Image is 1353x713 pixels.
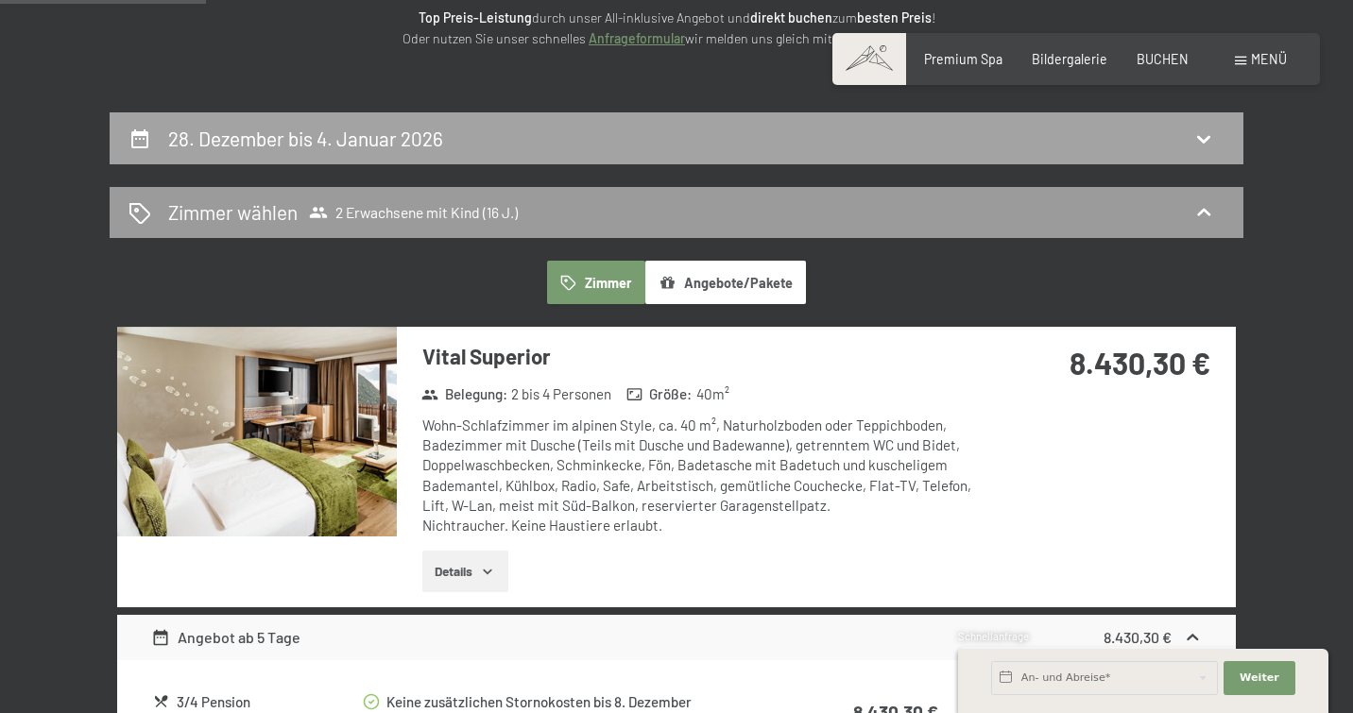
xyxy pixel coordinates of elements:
div: Angebot ab 5 Tage8.430,30 € [117,615,1236,660]
a: Premium Spa [924,51,1002,67]
span: Schnellanfrage [958,630,1029,642]
strong: besten Preis [857,9,932,25]
span: Weiter [1240,671,1279,686]
button: Details [422,551,508,592]
p: durch unser All-inklusive Angebot und zum ! Oder nutzen Sie unser schnelles wir melden uns gleich... [261,8,1092,50]
div: Angebot ab 5 Tage [151,626,301,649]
h2: 28. Dezember bis 4. Januar 2026 [168,127,443,150]
h2: Zimmer wählen [168,198,298,226]
strong: Top Preis-Leistung [419,9,532,25]
strong: Top Angebot. [871,30,951,46]
strong: direkt buchen [750,9,832,25]
button: Weiter [1224,661,1295,695]
a: Bildergalerie [1032,51,1107,67]
button: Angebote/Pakete [645,261,806,304]
strong: Größe : [626,384,693,404]
div: Wohn-Schlafzimmer im alpinen Style, ca. 40 m², Naturholzboden oder Teppichboden, Badezimmer mit D... [422,416,985,536]
strong: Belegung : [421,384,507,404]
h3: Vital Superior [422,342,985,371]
span: 40 m² [696,384,729,404]
strong: 8.430,30 € [1104,628,1172,646]
div: Keine zusätzlichen Stornokosten bis 8. Dezember [386,691,779,713]
strong: 8.430,30 € [1070,345,1210,381]
a: Anfrageformular [589,30,685,46]
span: 2 bis 4 Personen [511,384,611,404]
button: Zimmer [547,261,645,304]
span: Menü [1251,51,1287,67]
span: 2 Erwachsene mit Kind (16 J.) [309,203,518,222]
div: 3/4 Pension [177,691,361,713]
img: mss_renderimg.php [117,327,397,536]
a: BUCHEN [1137,51,1189,67]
